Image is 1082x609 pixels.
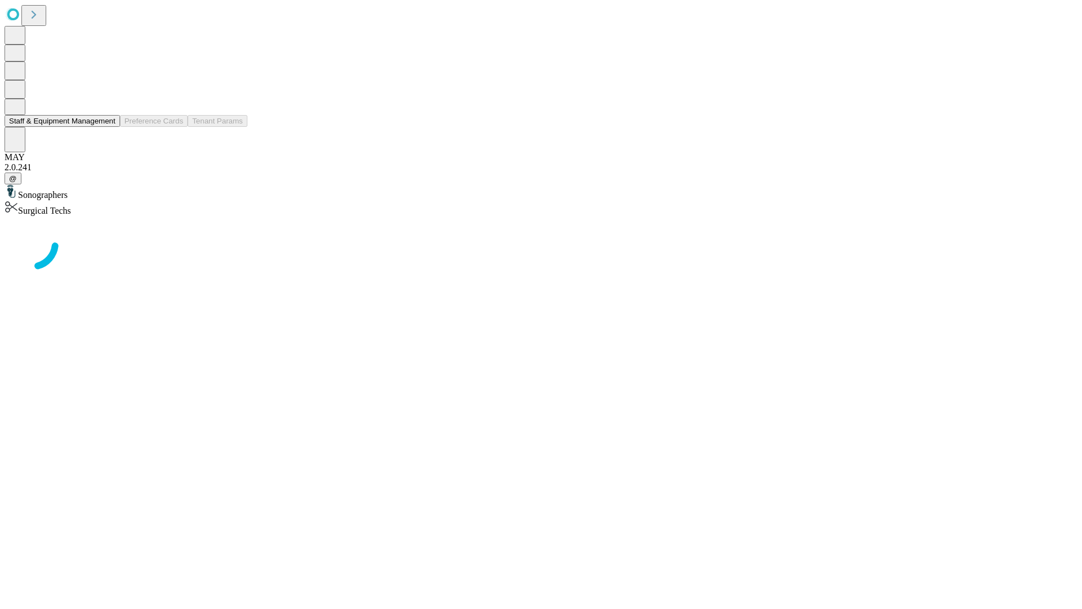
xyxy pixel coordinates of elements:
[5,152,1077,162] div: MAY
[9,174,17,183] span: @
[188,115,247,127] button: Tenant Params
[120,115,188,127] button: Preference Cards
[5,162,1077,173] div: 2.0.241
[5,200,1077,216] div: Surgical Techs
[5,173,21,184] button: @
[5,184,1077,200] div: Sonographers
[5,115,120,127] button: Staff & Equipment Management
